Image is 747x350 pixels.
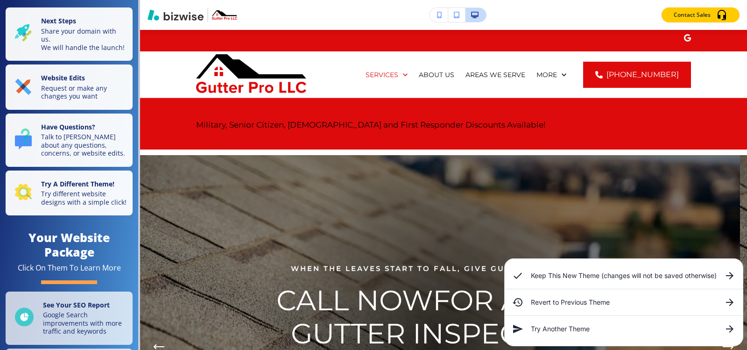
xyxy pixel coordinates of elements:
img: Gutter Pro LLC [196,54,306,93]
div: Click On Them To Learn More [18,263,121,273]
h6: Military, Senior Citizen, [DEMOGRAPHIC_DATA] and First Responder Discounts Available! [196,119,691,131]
button: Try A Different Theme!Try different website designs with a simple click! [6,171,133,216]
h4: Your Website Package [6,230,133,259]
p: Try different website designs with a simple click! [41,190,127,206]
p: Talk to [PERSON_NAME] about any questions, concerns, or website edits. [41,133,127,157]
strong: Try A Different Theme! [41,179,114,188]
a: See Your SEO ReportGoogle Search improvements with more traffic and keywords [6,292,133,345]
span: [PHONE_NUMBER] [606,69,679,80]
p: Share your domain with us. We will handle the launch! [41,27,127,52]
button: Next StepsShare your domain with us.We will handle the launch! [6,7,133,61]
button: Contact Sales [662,7,740,22]
p: Google Search improvements with more traffic and keywords [43,311,127,336]
a: CALL NOW [276,283,433,317]
a: [PHONE_NUMBER] [583,62,691,88]
img: Bizwise Logo [148,9,204,21]
p: Request or make any changes you want [41,84,127,100]
p: AREAS WE SERVE [465,70,525,79]
strong: Have Questions? [41,122,95,131]
div: Revert to Previous Theme [505,293,743,312]
p: ABOUT US [419,70,454,79]
div: Try Another Theme [505,320,743,338]
div: Keep This New Theme (changes will not be saved otherwise) [505,266,743,285]
img: Your Logo [212,10,237,19]
strong: See Your SEO Report [43,300,110,309]
p: Contact Sales [674,11,711,19]
p: More [536,70,557,79]
p: SERVICES [366,70,398,79]
button: Have Questions?Talk to [PERSON_NAME] about any questions, concerns, or website edits. [6,114,133,167]
p: When the Leaves Start to Fall, Give Gutter Pro a Call [249,263,631,274]
h6: Revert to Previous Theme [531,297,717,307]
strong: Website Edits [41,73,85,82]
h1: FOR A FREE GUTTER INSPECTION [249,284,631,350]
button: Website EditsRequest or make any changes you want [6,64,133,110]
h6: Try Another Theme [531,324,717,334]
strong: Next Steps [41,16,76,25]
h6: Keep This New Theme (changes will not be saved otherwise) [531,271,717,281]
